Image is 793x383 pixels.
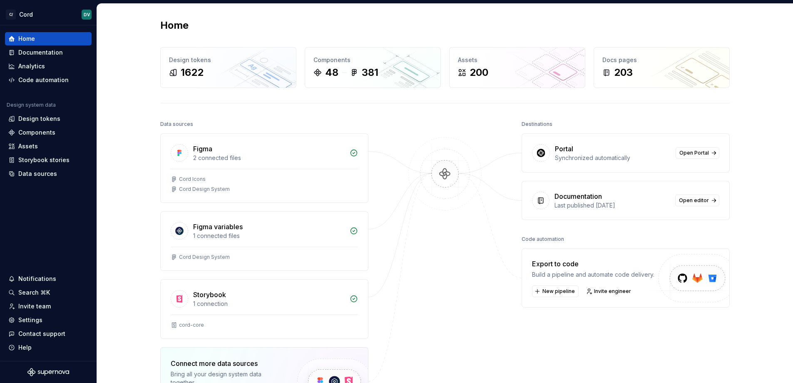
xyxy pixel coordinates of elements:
span: Invite engineer [594,288,631,295]
a: Documentation [5,46,92,59]
div: Cord Icons [179,176,206,183]
span: Open editor [679,197,709,204]
div: Connect more data sources [171,358,283,368]
div: 1622 [181,66,204,79]
div: 381 [362,66,378,79]
button: New pipeline [532,285,579,297]
button: C/CordDV [2,5,95,23]
button: Search ⌘K [5,286,92,299]
a: Storybook1 connectioncord-core [160,279,368,339]
button: Contact support [5,327,92,340]
div: Storybook [193,290,226,300]
div: Design system data [7,102,56,108]
div: Notifications [18,275,56,283]
a: Invite team [5,300,92,313]
span: New pipeline [542,288,575,295]
div: Components [313,56,432,64]
a: Settings [5,313,92,327]
a: Figma variables1 connected filesCord Design System [160,211,368,271]
div: Build a pipeline and automate code delivery. [532,270,654,279]
div: Figma [193,144,212,154]
h2: Home [160,19,189,32]
div: 200 [470,66,488,79]
div: Portal [555,144,573,154]
div: Cord [19,10,33,19]
div: Documentation [18,48,63,57]
div: Last published [DATE] [554,201,670,210]
div: Export to code [532,259,654,269]
a: Components48381 [305,47,441,88]
div: 1 connection [193,300,345,308]
div: 2 connected files [193,154,345,162]
div: Figma variables [193,222,243,232]
a: Design tokens [5,112,92,125]
div: Search ⌘K [18,288,50,297]
div: cord-core [179,322,204,328]
a: Data sources [5,167,92,180]
div: DV [84,11,90,18]
div: Analytics [18,62,45,70]
div: Data sources [160,118,193,130]
a: Assets [5,140,92,153]
a: Storybook stories [5,153,92,167]
div: Docs pages [602,56,721,64]
a: Design tokens1622 [160,47,296,88]
div: Documentation [554,191,602,201]
div: Destinations [522,118,552,130]
a: Docs pages203 [594,47,730,88]
svg: Supernova Logo [27,368,69,376]
div: Synchronized automatically [555,154,671,162]
div: Help [18,343,32,352]
div: 203 [614,66,633,79]
button: Notifications [5,272,92,285]
div: Assets [18,142,38,150]
div: Storybook stories [18,156,70,164]
a: Assets200 [449,47,585,88]
a: Open editor [675,195,719,206]
div: Cord Design System [179,186,230,193]
a: Code automation [5,73,92,87]
div: Design tokens [169,56,288,64]
a: Analytics [5,60,92,73]
div: Home [18,35,35,43]
div: Data sources [18,170,57,178]
button: Help [5,341,92,354]
span: Open Portal [679,150,709,156]
div: Assets [458,56,577,64]
div: Invite team [18,302,51,310]
div: Design tokens [18,115,60,123]
a: Invite engineer [584,285,635,297]
div: 48 [325,66,338,79]
div: 1 connected files [193,232,345,240]
a: Open Portal [676,147,719,159]
div: Contact support [18,330,65,338]
div: Code automation [522,233,564,245]
a: Home [5,32,92,45]
a: Figma2 connected filesCord IconsCord Design System [160,133,368,203]
div: Settings [18,316,42,324]
div: Components [18,128,55,137]
a: Components [5,126,92,139]
div: Cord Design System [179,254,230,260]
div: C/ [6,10,16,20]
div: Code automation [18,76,69,84]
